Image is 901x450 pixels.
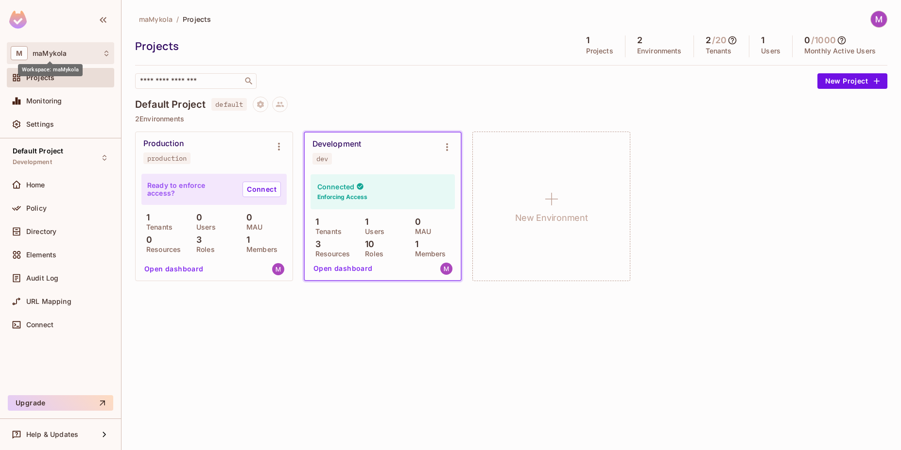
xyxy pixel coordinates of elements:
[817,73,887,89] button: New Project
[515,211,588,225] h1: New Environment
[637,47,682,55] p: Environments
[410,239,418,249] p: 1
[586,35,589,45] h5: 1
[26,181,45,189] span: Home
[11,46,28,60] span: M
[360,239,374,249] p: 10
[311,217,319,227] p: 1
[135,115,887,123] p: 2 Environments
[141,223,173,231] p: Tenants
[139,15,173,24] span: maMykola
[242,246,277,253] p: Members
[135,39,570,53] div: Projects
[706,35,711,45] h5: 2
[191,235,202,245] p: 3
[316,155,328,163] div: dev
[13,147,63,155] span: Default Project
[761,47,780,55] p: Users
[26,97,62,105] span: Monitoring
[191,213,202,222] p: 0
[242,235,250,245] p: 1
[311,228,342,235] p: Tenants
[242,223,262,231] p: MAU
[804,35,810,45] h5: 0
[311,239,321,249] p: 3
[26,228,56,235] span: Directory
[706,47,732,55] p: Tenants
[26,251,56,259] span: Elements
[140,261,208,277] button: Open dashboard
[437,137,457,157] button: Environment settings
[141,246,181,253] p: Resources
[143,139,184,149] div: Production
[26,298,71,305] span: URL Mapping
[811,35,836,45] h5: / 1000
[871,11,887,27] img: Mykola Martynov
[272,263,284,275] img: mykola.martynov@gmail.com
[440,263,452,275] img: mykola.martynov@gmail.com
[191,223,216,231] p: Users
[18,64,83,76] div: Workspace: maMykola
[26,431,78,438] span: Help & Updates
[637,35,642,45] h5: 2
[26,321,53,329] span: Connect
[26,204,47,212] span: Policy
[804,47,876,55] p: Monthly Active Users
[13,158,52,166] span: Development
[9,11,27,29] img: SReyMgAAAABJRU5ErkJggg==
[410,228,431,235] p: MAU
[8,395,113,411] button: Upgrade
[211,98,247,111] span: default
[26,274,58,282] span: Audit Log
[312,139,361,149] div: Development
[269,137,289,156] button: Environment settings
[26,74,54,82] span: Projects
[360,228,384,235] p: Users
[310,261,377,276] button: Open dashboard
[243,182,281,197] a: Connect
[317,182,354,191] h4: Connected
[311,250,350,258] p: Resources
[135,99,206,110] h4: Default Project
[410,250,446,258] p: Members
[317,193,367,201] h6: Enforcing Access
[242,213,252,222] p: 0
[147,154,187,162] div: production
[360,250,383,258] p: Roles
[183,15,211,24] span: Projects
[147,182,235,197] p: Ready to enforce access?
[761,35,764,45] h5: 1
[586,47,613,55] p: Projects
[191,246,215,253] p: Roles
[176,15,179,24] li: /
[410,217,421,227] p: 0
[360,217,368,227] p: 1
[141,235,152,245] p: 0
[33,50,67,57] span: Workspace: maMykola
[141,213,150,222] p: 1
[712,35,727,45] h5: / 20
[253,101,268,111] span: Project settings
[26,120,54,128] span: Settings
